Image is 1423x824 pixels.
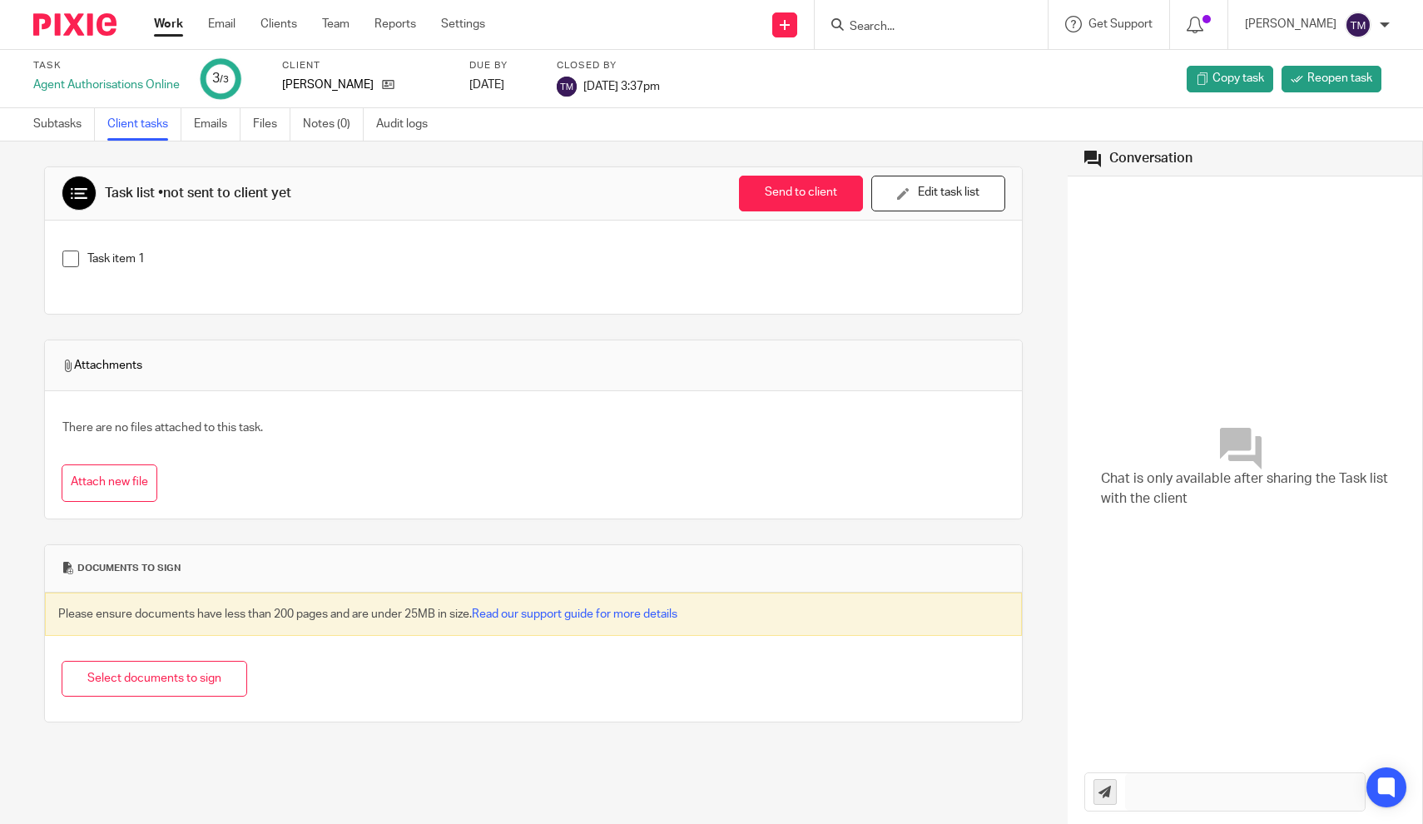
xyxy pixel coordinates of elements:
[62,661,247,697] button: Select documents to sign
[1345,12,1371,38] img: svg%3E
[33,108,95,141] a: Subtasks
[583,80,660,92] span: [DATE] 3:37pm
[1245,16,1336,32] p: [PERSON_NAME]
[220,75,229,84] small: /3
[62,464,157,502] button: Attach new file
[472,608,677,620] a: Read our support guide for more details
[33,59,180,72] label: Task
[62,422,263,434] span: There are no files attached to this task.
[1088,18,1153,30] span: Get Support
[871,176,1005,211] button: Edit task list
[303,108,364,141] a: Notes (0)
[1187,66,1273,92] a: Copy task
[33,77,180,93] div: Agent Authorisations Online
[260,16,297,32] a: Clients
[557,59,660,72] label: Closed by
[848,20,998,35] input: Search
[441,16,485,32] a: Settings
[154,16,183,32] a: Work
[376,108,440,141] a: Audit logs
[45,593,1022,636] div: Please ensure documents have less than 200 pages and are under 25MB in size.
[163,186,291,200] span: not sent to client yet
[1212,70,1264,87] span: Copy task
[374,16,416,32] a: Reports
[322,16,350,32] a: Team
[208,16,236,32] a: Email
[469,59,536,72] label: Due by
[33,13,117,36] img: Pixie
[1101,469,1390,509] span: Chat is only available after sharing the Task list with the client
[557,77,577,97] img: svg%3E
[282,77,374,93] p: [PERSON_NAME]
[107,108,181,141] a: Client tasks
[1307,70,1372,87] span: Reopen task
[212,69,229,88] div: 3
[469,77,536,93] div: [DATE]
[1282,66,1381,92] a: Reopen task
[253,108,290,141] a: Files
[1109,150,1192,167] div: Conversation
[87,251,1004,267] p: Task item 1
[77,562,181,575] span: Documents to sign
[62,357,142,374] span: Attachments
[105,185,291,202] div: Task list •
[739,176,863,211] button: Send to client
[282,59,449,72] label: Client
[194,108,240,141] a: Emails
